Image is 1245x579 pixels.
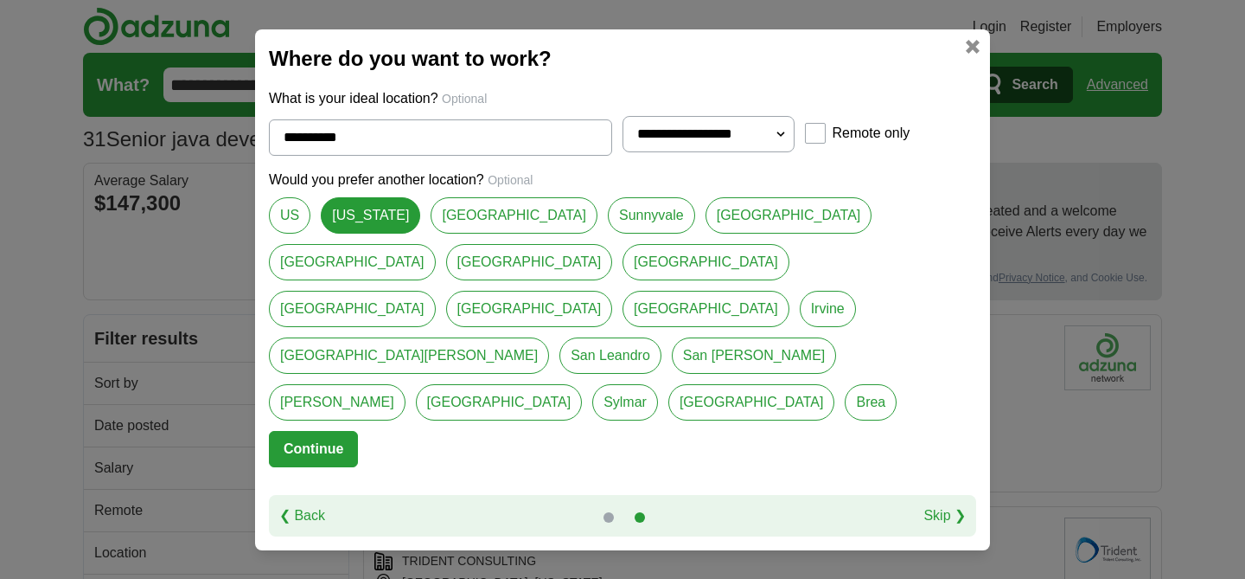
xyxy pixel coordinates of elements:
[608,197,695,234] a: Sunnyvale
[321,197,420,234] a: [US_STATE]
[622,291,789,327] a: [GEOGRAPHIC_DATA]
[446,244,613,280] a: [GEOGRAPHIC_DATA]
[279,505,325,526] a: ❮ Back
[269,244,436,280] a: [GEOGRAPHIC_DATA]
[705,197,872,234] a: [GEOGRAPHIC_DATA]
[442,92,487,106] span: Optional
[269,88,976,109] p: What is your ideal location?
[269,291,436,327] a: [GEOGRAPHIC_DATA]
[845,384,897,421] a: Brea
[269,197,310,234] a: US
[622,244,789,280] a: [GEOGRAPHIC_DATA]
[269,43,976,74] h2: Where do you want to work?
[833,123,910,144] label: Remote only
[923,505,966,526] a: Skip ❯
[592,384,658,421] a: Sylmar
[672,338,837,374] a: San [PERSON_NAME]
[559,338,661,374] a: San Leandro
[668,384,835,421] a: [GEOGRAPHIC_DATA]
[269,431,358,467] button: Continue
[488,173,533,187] span: Optional
[269,338,549,374] a: [GEOGRAPHIC_DATA][PERSON_NAME]
[269,384,405,421] a: [PERSON_NAME]
[416,384,583,421] a: [GEOGRAPHIC_DATA]
[800,291,856,327] a: Irvine
[431,197,597,234] a: [GEOGRAPHIC_DATA]
[446,291,613,327] a: [GEOGRAPHIC_DATA]
[269,170,976,190] p: Would you prefer another location?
